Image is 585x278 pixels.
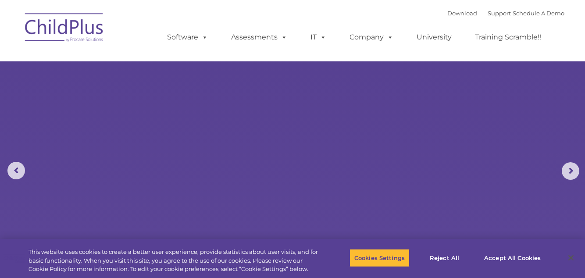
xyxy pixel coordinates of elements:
[302,29,335,46] a: IT
[479,249,546,267] button: Accept All Cookies
[513,10,564,17] a: Schedule A Demo
[466,29,550,46] a: Training Scramble!!
[408,29,460,46] a: University
[447,10,477,17] a: Download
[29,248,322,274] div: This website uses cookies to create a better user experience, provide statistics about user visit...
[21,7,108,51] img: ChildPlus by Procare Solutions
[122,58,149,64] span: Last name
[417,249,472,267] button: Reject All
[122,94,159,100] span: Phone number
[350,249,410,267] button: Cookies Settings
[341,29,402,46] a: Company
[447,10,564,17] font: |
[222,29,296,46] a: Assessments
[158,29,217,46] a: Software
[561,248,581,267] button: Close
[488,10,511,17] a: Support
